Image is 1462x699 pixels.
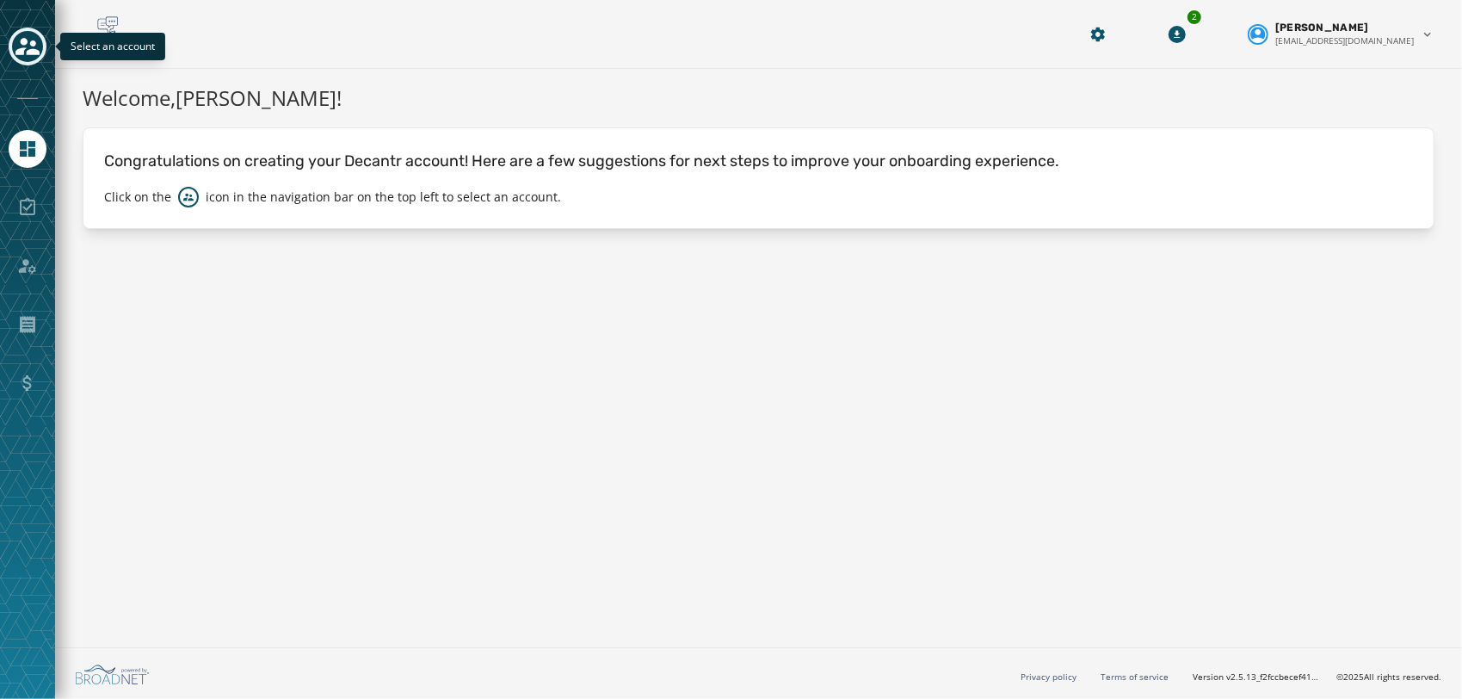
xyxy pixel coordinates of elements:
span: © 2025 All rights reserved. [1336,671,1441,683]
span: [PERSON_NAME] [1275,21,1369,34]
button: Download Menu [1162,19,1193,50]
div: 2 [1186,9,1203,26]
button: Manage global settings [1083,19,1113,50]
a: Terms of service [1101,671,1169,683]
span: v2.5.13_f2fccbecef41a56588405520c543f5f958952a99 [1226,671,1323,684]
h1: Welcome, [PERSON_NAME] ! [83,83,1434,114]
p: Congratulations on creating your Decantr account! Here are a few suggestions for next steps to im... [104,149,1413,173]
button: User settings [1241,14,1441,54]
a: Privacy policy [1021,671,1076,683]
p: icon in the navigation bar on the top left to select an account. [206,189,561,206]
a: Navigate to Home [9,130,46,168]
span: Select an account [71,39,155,53]
p: Click on the [104,189,171,206]
span: Version [1193,671,1323,684]
button: Toggle account select drawer [9,28,46,65]
span: [EMAIL_ADDRESS][DOMAIN_NAME] [1275,34,1414,47]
